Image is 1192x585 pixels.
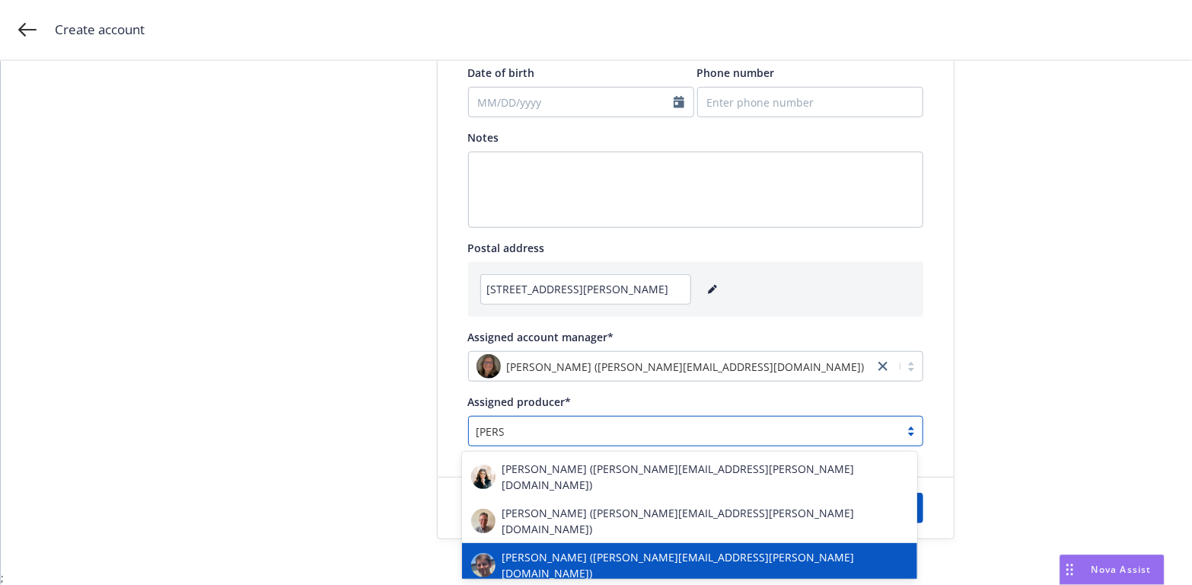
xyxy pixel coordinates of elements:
div: ; [1,61,1192,585]
span: Create account [55,20,145,40]
span: [PERSON_NAME] ([PERSON_NAME][EMAIL_ADDRESS][DOMAIN_NAME]) [507,359,865,375]
span: [PERSON_NAME] ([PERSON_NAME][EMAIL_ADDRESS][PERSON_NAME][DOMAIN_NAME]) [502,461,908,493]
span: Phone number [697,66,775,80]
input: Enter phone number [697,87,923,117]
input: MM/DD/yyyy [468,87,694,117]
span: Notes [468,130,499,145]
img: photo [471,465,496,489]
span: [PERSON_NAME] ([PERSON_NAME][EMAIL_ADDRESS][PERSON_NAME][DOMAIN_NAME]) [502,549,908,581]
a: editPencil [703,280,722,299]
span: Assigned producer* [468,395,572,409]
span: Assigned account manager* [468,330,614,344]
div: Drag to move [1060,555,1079,584]
img: photo [471,509,496,533]
button: Nova Assist [1060,555,1165,585]
span: Nova Assist [1092,563,1152,576]
span: photo[PERSON_NAME] ([PERSON_NAME][EMAIL_ADDRESS][DOMAIN_NAME]) [476,354,866,379]
a: close [874,357,892,376]
img: photo [471,553,496,577]
img: photo [476,354,501,379]
span: Date of birth [468,66,535,80]
span: Postal address [468,241,545,255]
span: [PERSON_NAME] ([PERSON_NAME][EMAIL_ADDRESS][PERSON_NAME][DOMAIN_NAME]) [502,505,908,537]
span: [STREET_ADDRESS][PERSON_NAME] [487,281,669,297]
